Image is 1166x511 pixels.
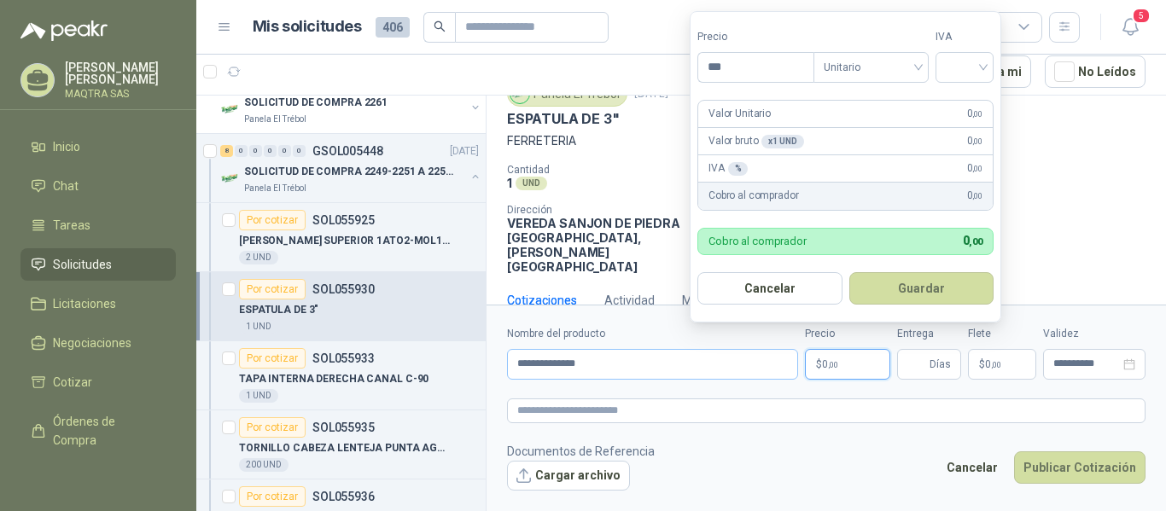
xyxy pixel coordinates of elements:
span: Solicitudes [53,255,112,274]
p: TORNILLO CABEZA LENTEJA PUNTA AGUDA 8 X 12 [239,440,452,456]
span: 406 [376,17,410,38]
div: 0 [235,145,248,157]
label: Flete [968,326,1036,342]
div: 0 [264,145,277,157]
div: 1 UND [239,389,278,403]
a: 8 0 0 0 0 0 GSOL005448[DATE] Company LogoSOLICITUD DE COMPRA 2249-2251 A 2256-2258 Y 2262Panela E... [220,141,482,195]
button: Publicar Cotización [1014,451,1146,484]
p: 1 [507,176,512,190]
span: 0 [985,359,1001,369]
img: Company Logo [220,99,241,119]
span: 0 [967,106,982,122]
span: Negociaciones [53,334,131,352]
div: Por cotizar [239,279,306,299]
div: 200 UND [239,458,289,472]
span: 0 [967,188,982,204]
p: SOL055925 [312,214,375,226]
div: 8 [220,145,233,157]
label: Nombre del producto [507,326,798,342]
span: ,00 [991,360,1001,369]
span: Órdenes de Compra [53,412,160,450]
p: FERRETERIA [507,131,1146,150]
a: Cotizar [20,366,176,398]
span: 0 [822,359,838,369]
a: Por cotizarSOL055925[PERSON_NAME] SUPERIOR 1ATO2-MOL1-0014 RE2 UND [196,203,486,272]
span: ,00 [972,191,982,200]
p: Cantidad [507,164,731,176]
a: Por cotizarSOL055933TAPA INTERNA DERECHA CANAL C-901 UND [196,341,486,410]
button: 5 [1115,12,1146,43]
p: Cobro al comprador [708,188,798,204]
div: Actividad [604,291,655,310]
span: Inicio [53,137,80,156]
p: GSOL005448 [312,145,383,157]
p: Panela El Trébol [244,182,306,195]
div: 0 [293,145,306,157]
a: Chat [20,170,176,202]
span: 5 [1132,8,1151,24]
p: TAPA INTERNA DERECHA CANAL C-90 [239,371,429,387]
a: Solicitudes [20,248,176,281]
label: Precio [697,29,813,45]
p: Panela El Trébol [244,113,306,126]
span: Licitaciones [53,294,116,313]
span: 0 [967,160,982,177]
a: Negociaciones [20,327,176,359]
div: 2 UND [239,251,278,264]
label: IVA [936,29,994,45]
a: Por cotizarSOL055935TORNILLO CABEZA LENTEJA PUNTA AGUDA 8 X 12200 UND [196,410,486,479]
div: 0 [278,145,291,157]
span: 0 [967,133,982,149]
p: Valor Unitario [708,106,771,122]
p: Cobro al comprador [708,235,807,247]
p: SOLICITUD DE COMPRA 2249-2251 A 2256-2258 Y 2262 [244,164,457,180]
span: Días [930,350,951,379]
div: % [728,162,749,176]
a: Inicio [20,131,176,163]
div: Cotizaciones [507,291,577,310]
div: Por cotizar [239,210,306,230]
p: SOLICITUD DE COMPRA 2261 [244,95,388,111]
button: Guardar [849,272,994,305]
p: MAQTRA SAS [65,89,176,99]
p: $0,00 [805,349,890,380]
div: Mensajes [682,291,734,310]
label: Precio [805,326,890,342]
a: Por cotizarSOL055930ESPATULA DE 3"1 UND [196,272,486,341]
div: Por cotizar [239,348,306,369]
span: search [434,20,446,32]
div: UND [516,177,547,190]
a: Órdenes de Compra [20,405,176,456]
p: $ 0,00 [968,349,1036,380]
span: ,00 [972,109,982,119]
p: [DATE] [450,143,479,160]
p: Dirección [507,204,695,216]
span: 0 [963,234,982,247]
button: Cancelar [937,451,1007,484]
p: SOL055933 [312,352,375,364]
span: ,00 [828,360,838,369]
span: ,00 [972,136,982,146]
a: Remisiones [20,463,176,496]
div: x 1 UND [761,135,803,148]
span: ,00 [972,164,982,173]
p: IVA [708,160,748,177]
p: ESPATULA DE 3" [239,302,318,318]
div: Por cotizar [239,417,306,438]
img: Logo peakr [20,20,108,41]
span: Tareas [53,216,90,235]
span: Cotizar [53,373,92,392]
p: ESPATULA DE 3" [507,110,619,128]
p: VEREDA SANJON DE PIEDRA [GEOGRAPHIC_DATA] , [PERSON_NAME][GEOGRAPHIC_DATA] [507,216,695,274]
div: Por cotizar [239,486,306,507]
button: No Leídos [1045,55,1146,88]
p: [PERSON_NAME] SUPERIOR 1ATO2-MOL1-0014 RE [239,233,452,249]
h1: Mis solicitudes [253,15,362,39]
img: Company Logo [220,168,241,189]
a: Tareas [20,209,176,241]
p: Documentos de Referencia [507,442,655,461]
p: [PERSON_NAME] [PERSON_NAME] [65,61,176,85]
span: Unitario [824,55,918,80]
span: $ [979,359,985,369]
span: Chat [53,177,79,195]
